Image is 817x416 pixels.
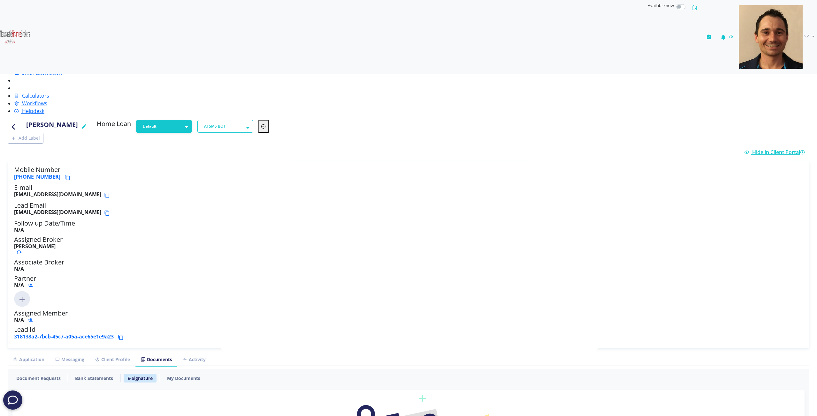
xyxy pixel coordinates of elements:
[14,108,44,115] a: Helpdesk
[14,69,62,76] a: SMS Automation
[50,353,90,366] a: Messaging
[163,374,204,383] a: My Documents
[14,100,47,107] a: Workflows
[717,3,736,71] button: 76
[12,374,65,383] a: Document Requests
[124,374,157,383] a: E-Signature
[14,258,803,272] h5: Associate Broker
[14,191,101,199] b: [EMAIL_ADDRESS][DOMAIN_NAME]
[14,265,24,272] b: N/A
[14,227,24,234] b: N/A
[14,282,24,289] b: N/A
[104,209,112,217] button: Copy email
[744,149,807,156] a: Hide in Client Portal
[71,374,117,383] a: Bank Statements
[752,149,807,156] span: Hide in Client Portal
[14,202,803,217] h5: Lead Email
[14,309,803,323] h5: Assigned Member
[648,3,674,8] span: Available now
[197,120,253,133] button: AI SMS BOT
[14,243,56,250] b: [PERSON_NAME]
[90,353,135,366] a: Client Profile
[135,353,177,366] a: Documents
[22,100,47,107] span: Workflows
[22,92,49,99] span: Calculators
[97,120,131,130] h5: Home Loan
[14,316,24,323] b: N/A
[739,5,803,69] img: d9df0ad3-c6af-46dd-a355-72ef7f6afda3-637400917012654623.png
[136,120,192,133] button: Default
[14,333,114,340] a: 318138a2-7bcb-45c7-a05a-ace65e1e9a23
[104,191,112,199] button: Copy email
[14,173,60,180] a: [PHONE_NUMBER]
[118,333,126,341] button: Copy lead id
[177,353,211,366] a: Activity
[64,174,73,181] button: Copy phone
[14,326,803,341] h5: Lead Id
[729,33,733,39] span: 76
[14,236,803,256] h5: Assigned Broker
[8,353,50,366] a: Application
[14,92,49,99] a: Calculators
[14,166,803,181] h5: Mobile Number
[14,184,803,199] h5: E-mail
[14,275,803,288] h5: Partner
[8,133,43,144] button: Add Label
[14,291,30,307] img: Click to add new member
[14,209,101,217] b: [EMAIL_ADDRESS][DOMAIN_NAME]
[14,219,75,227] span: Follow up Date/Time
[22,108,44,115] span: Helpdesk
[26,120,78,133] h4: [PERSON_NAME]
